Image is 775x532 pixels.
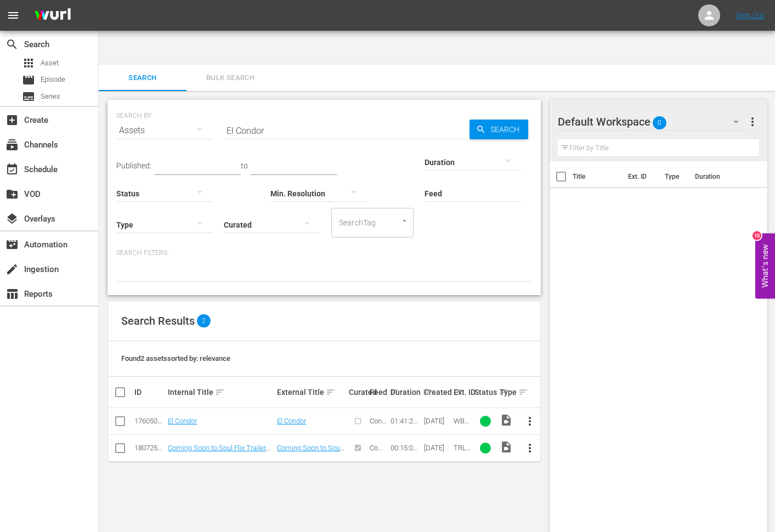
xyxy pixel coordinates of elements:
span: Create [5,114,19,127]
div: Status [474,386,496,399]
span: menu [7,9,20,22]
span: more_vert [746,115,759,128]
div: ID [134,388,165,397]
div: Type [500,386,513,399]
span: 0 [653,111,666,134]
div: Assets [116,115,213,146]
button: Open [399,216,410,226]
span: Automation [5,238,19,251]
div: 176050020 [134,417,165,425]
a: El Condor [277,417,306,425]
span: Bulk Search [193,72,268,84]
span: layers [5,212,19,225]
img: ans4CAIJ8jUAAAAAAAAAAAAAAAAAAAAAAAAgQb4GAAAAAAAAAAAAAAAAAAAAAAAAJMjXAAAAAAAAAAAAAAAAAAAAAAAAgAT5G... [26,3,79,29]
span: Series [22,90,35,103]
span: Search [486,120,528,139]
span: Episode [22,73,35,87]
button: Open Feedback Widget [755,234,775,299]
a: Sign Out [736,11,765,20]
span: WB0109F [454,417,469,433]
button: more_vert [517,435,543,461]
span: Search [105,72,180,84]
span: sort [326,387,336,397]
span: Ingestion [5,263,19,276]
span: Reports [5,287,19,301]
th: Title [573,161,621,192]
div: Curated [349,388,366,397]
span: Asset [41,58,59,69]
span: Found 2 assets sorted by: relevance [121,354,230,363]
th: Ext. ID [621,161,658,192]
div: 180725589 [134,444,165,452]
span: Coming Soon to Soul Flix [370,444,386,493]
a: Coming Soon to Soul Flix [277,444,344,460]
div: External Title [277,386,345,399]
span: Video [500,440,513,454]
th: Duration [688,161,754,192]
div: Created [424,386,450,399]
div: 01:41:28.015 [391,417,421,425]
span: Series [41,91,60,102]
span: TRL105F [454,444,471,460]
span: Search Results [121,314,195,327]
div: Ext. ID [454,388,471,397]
div: Internal Title [168,386,274,399]
span: create_new_folder [5,188,19,201]
button: Search [469,120,528,139]
div: [DATE] [424,417,450,425]
span: 2 [197,314,211,327]
a: Coming Soon to Soul Flix Trailer 05 [168,444,270,460]
div: Duration [391,386,421,399]
span: subscriptions [5,138,19,151]
div: [DATE] [424,444,450,452]
span: Published: [116,161,151,170]
th: Type [658,161,688,192]
span: Asset [22,56,35,70]
span: to [241,161,248,170]
button: more_vert [517,408,543,434]
span: event_available [5,163,19,176]
a: El Condor [168,417,197,425]
button: more_vert [746,109,759,135]
span: video_file [500,414,513,427]
span: Content [370,417,386,433]
div: 00:15:00.066 [391,444,421,452]
div: 10 [753,231,761,240]
span: sort [215,387,225,397]
span: more_vert [523,415,536,428]
span: Search [5,38,19,51]
div: Default Workspace [558,106,750,137]
div: Feed [370,386,387,399]
span: more_vert [523,442,536,455]
span: Episode [41,74,65,85]
p: Search Filters: [116,248,532,258]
